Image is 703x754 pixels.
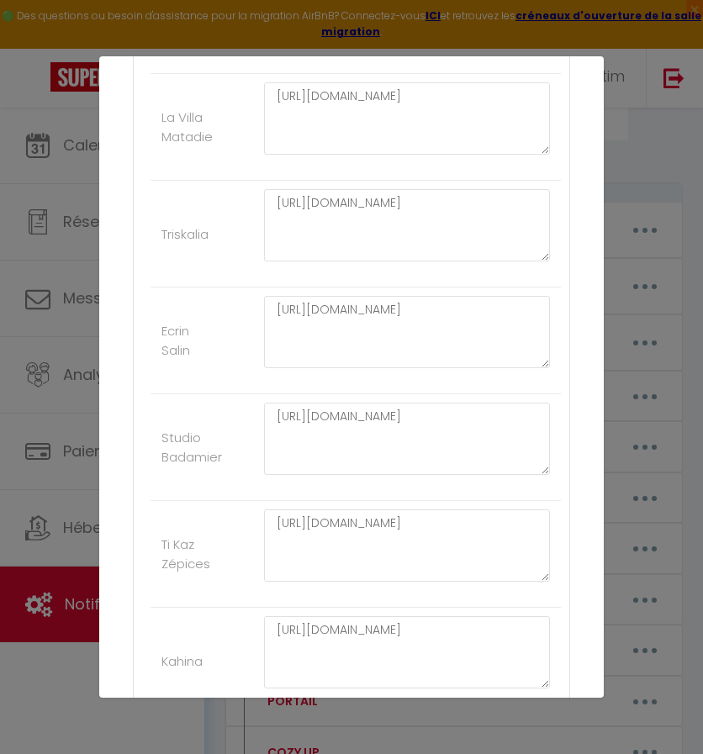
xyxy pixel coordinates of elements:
label: Ecrin Salin [161,321,208,361]
label: Studio Badamier [161,428,222,467]
label: Ti Kaz Zépices [161,535,210,574]
label: Triskalia [161,224,209,245]
label: Kahina [161,651,203,672]
button: Ouvrir le widget de chat LiveChat [13,7,64,57]
label: La Villa Matadie [161,108,213,147]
